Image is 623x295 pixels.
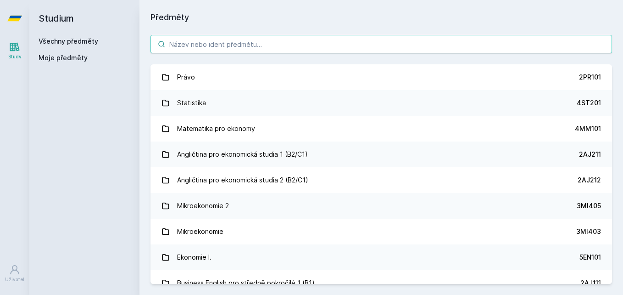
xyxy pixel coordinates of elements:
div: Statistika [177,94,206,112]
div: Business English pro středně pokročilé 1 (B1) [177,274,315,292]
div: Study [8,53,22,60]
div: 4ST201 [577,98,601,108]
a: Mikroekonomie 2 3MI405 [150,193,612,219]
a: Uživatel [2,260,28,288]
a: Mikroekonomie 3MI403 [150,219,612,244]
a: Právo 2PR101 [150,64,612,90]
div: Mikroekonomie [177,222,223,241]
a: Angličtina pro ekonomická studia 1 (B2/C1) 2AJ211 [150,142,612,167]
div: Angličtina pro ekonomická studia 1 (B2/C1) [177,145,308,164]
a: Všechny předměty [39,37,98,45]
a: Ekonomie I. 5EN101 [150,244,612,270]
div: Ekonomie I. [177,248,211,267]
h1: Předměty [150,11,612,24]
div: 4MM101 [575,124,601,133]
div: Právo [177,68,195,86]
input: Název nebo ident předmětu… [150,35,612,53]
div: Uživatel [5,276,24,283]
div: Matematika pro ekonomy [177,119,255,138]
a: Angličtina pro ekonomická studia 2 (B2/C1) 2AJ212 [150,167,612,193]
span: Moje předměty [39,53,88,62]
a: Matematika pro ekonomy 4MM101 [150,116,612,142]
div: Mikroekonomie 2 [177,197,229,215]
a: Statistika 4ST201 [150,90,612,116]
div: 2PR101 [579,73,601,82]
div: 5EN101 [579,253,601,262]
div: Angličtina pro ekonomická studia 2 (B2/C1) [177,171,308,189]
a: Study [2,37,28,65]
div: 3MI403 [576,227,601,236]
div: 3MI405 [577,201,601,210]
div: 2AJ211 [579,150,601,159]
div: 2AJ212 [578,176,601,185]
div: 2AJ111 [580,278,601,288]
